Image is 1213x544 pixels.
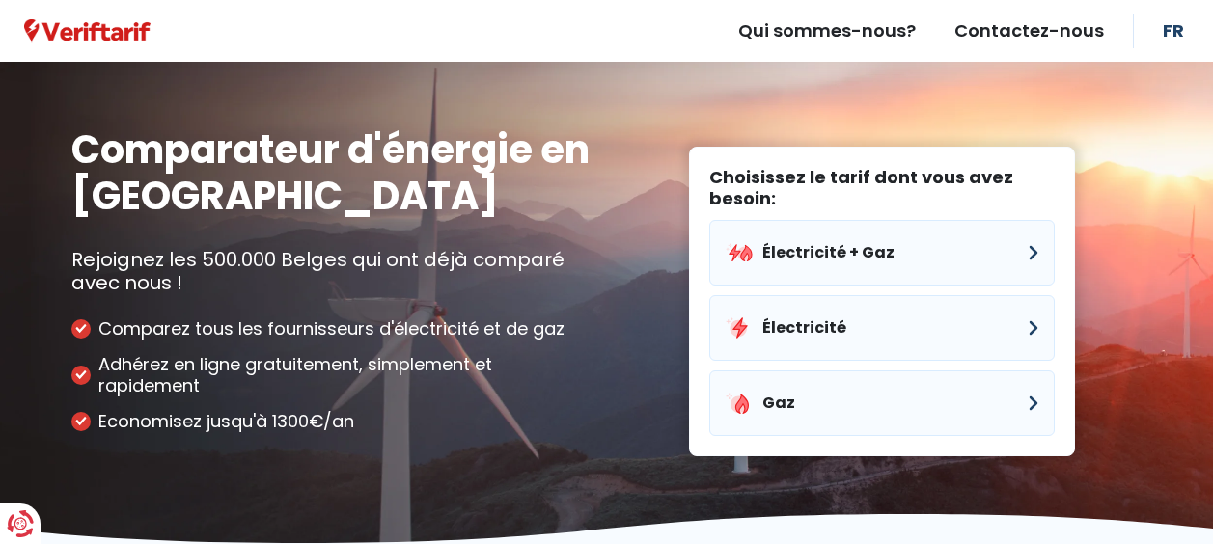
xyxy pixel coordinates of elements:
[24,19,151,43] img: Veriftarif logo
[71,126,593,219] h1: Comparateur d'énergie en [GEOGRAPHIC_DATA]
[71,318,593,340] li: Comparez tous les fournisseurs d'électricité et de gaz
[709,295,1055,361] button: Électricité
[71,354,593,396] li: Adhérez en ligne gratuitement, simplement et rapidement
[24,18,151,43] a: Veriftarif
[709,220,1055,286] button: Électricité + Gaz
[709,370,1055,436] button: Gaz
[71,411,593,432] li: Economisez jusqu'à 1300€/an
[709,167,1055,208] label: Choisissez le tarif dont vous avez besoin:
[71,248,593,294] p: Rejoignez les 500.000 Belges qui ont déjà comparé avec nous !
